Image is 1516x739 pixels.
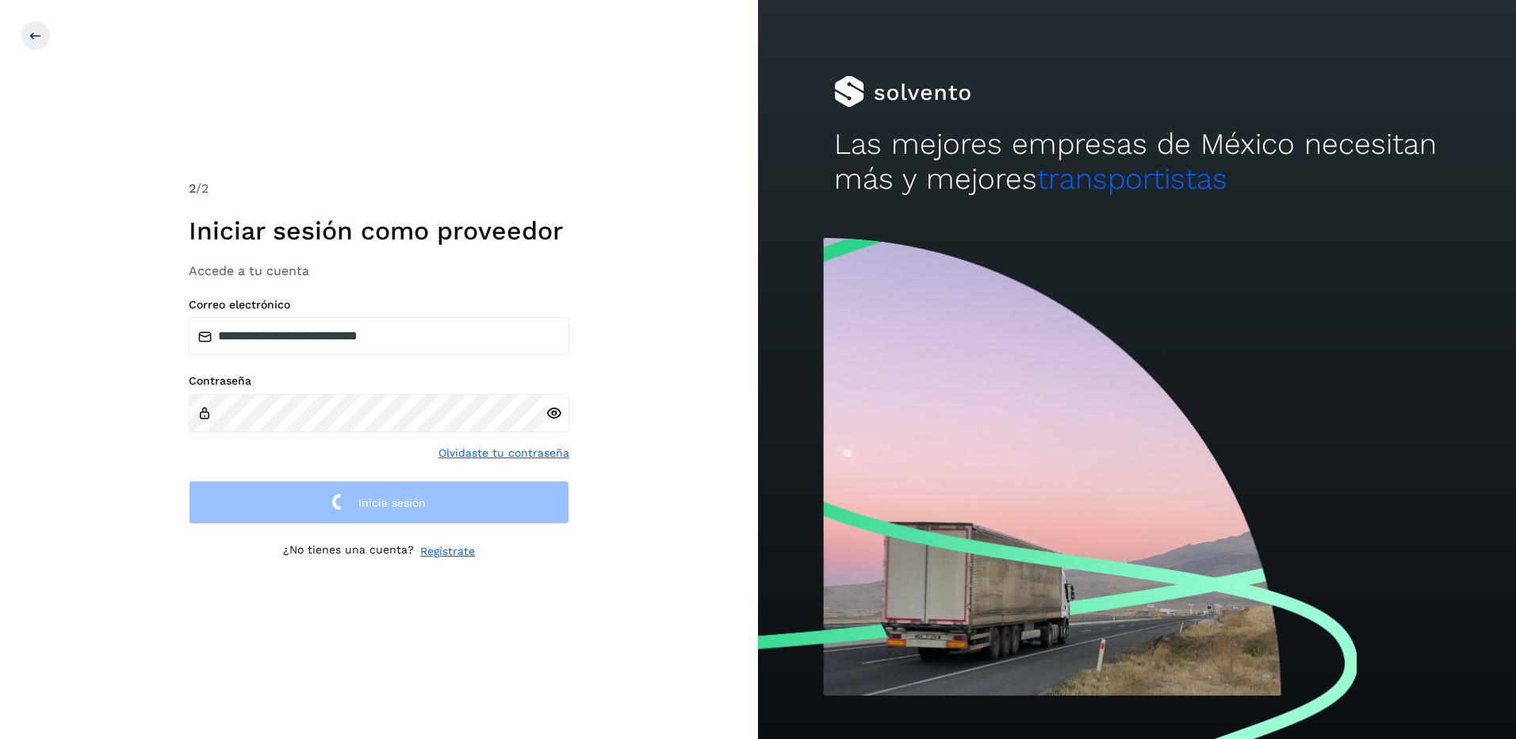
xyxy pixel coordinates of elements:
span: Inicia sesión [358,497,426,508]
h1: Iniciar sesión como proveedor [189,216,569,246]
span: transportistas [1037,162,1227,196]
button: Inicia sesión [189,481,569,524]
div: /2 [189,179,569,198]
a: Olvidaste tu contraseña [438,445,569,461]
label: Contraseña [189,374,569,388]
p: ¿No tienes una cuenta? [283,543,414,560]
label: Correo electrónico [189,298,569,312]
h2: Las mejores empresas de México necesitan más y mejores [834,127,1441,197]
span: 2 [189,181,196,196]
h3: Accede a tu cuenta [189,263,569,278]
a: Regístrate [420,543,475,560]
